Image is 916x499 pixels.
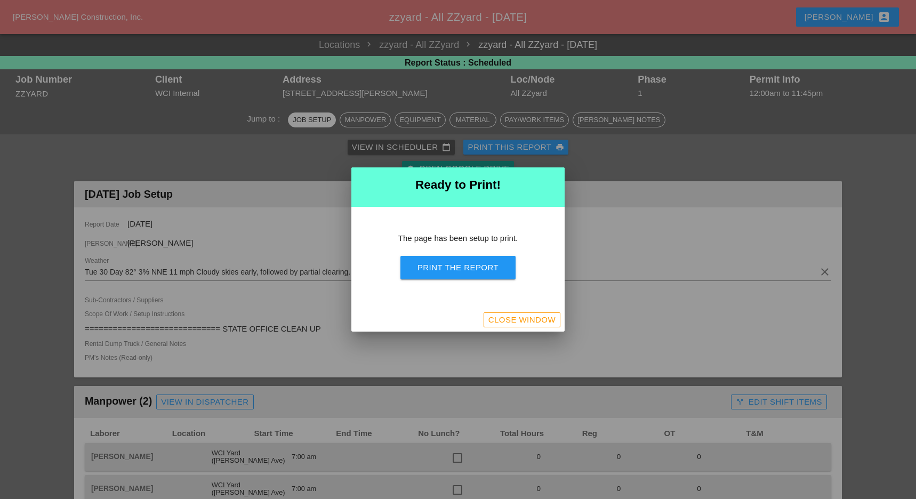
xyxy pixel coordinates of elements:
button: Print the Report [400,256,516,279]
h2: Ready to Print! [360,176,556,194]
div: Print the Report [417,262,499,274]
p: The page has been setup to print. [377,232,539,245]
div: Close Window [488,314,556,326]
button: Close Window [484,312,560,327]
